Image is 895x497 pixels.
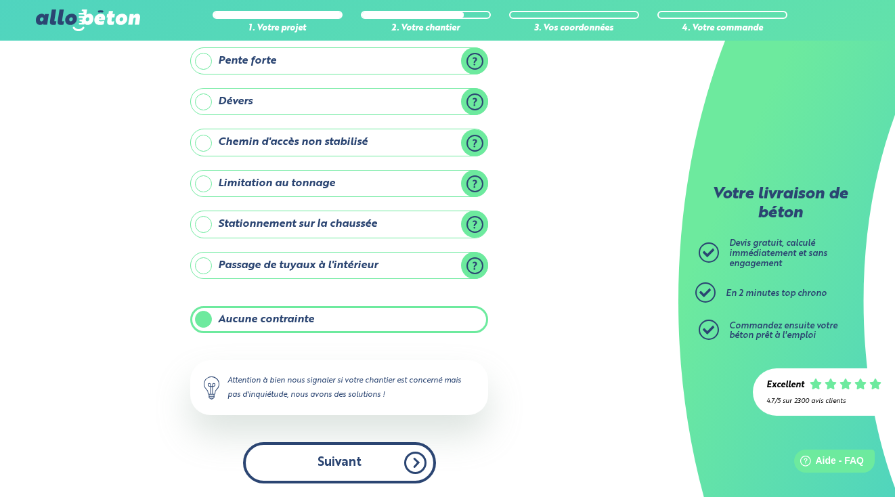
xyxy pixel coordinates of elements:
label: Chemin d'accès non stabilisé [190,129,488,156]
label: Stationnement sur la chaussée [190,211,488,238]
label: Dévers [190,88,488,115]
div: Attention à bien nous signaler si votre chantier est concerné mais pas d'inquiétude, nous avons d... [190,360,488,414]
label: Aucune contrainte [190,306,488,333]
span: Commandez ensuite votre béton prêt à l'emploi [729,322,837,341]
button: Suivant [243,442,436,483]
img: allobéton [36,9,140,31]
div: 4. Votre commande [657,24,787,34]
iframe: Help widget launcher [774,444,880,482]
div: 4.7/5 sur 2300 avis clients [766,397,881,405]
label: Limitation au tonnage [190,170,488,197]
label: Pente forte [190,47,488,74]
div: 2. Votre chantier [361,24,491,34]
p: Votre livraison de béton [702,186,858,223]
div: 3. Vos coordonnées [509,24,639,34]
span: En 2 minutes top chrono [726,289,827,298]
label: Passage de tuyaux à l'intérieur [190,252,488,279]
div: Excellent [766,381,804,391]
span: Devis gratuit, calculé immédiatement et sans engagement [729,239,827,267]
div: 1. Votre projet [213,24,343,34]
